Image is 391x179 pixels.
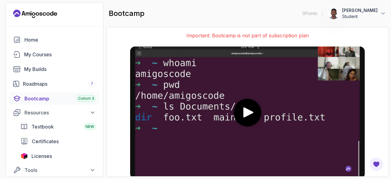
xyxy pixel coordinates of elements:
a: licenses [17,150,99,162]
button: Resources [9,107,99,118]
span: Certificates [32,138,59,145]
div: Resources [24,109,96,116]
span: 7 [91,81,93,86]
a: builds [9,63,99,75]
p: 0 Points [302,10,317,17]
a: Landing page [13,9,57,19]
h2: bootcamp [109,9,144,18]
a: home [9,34,99,46]
div: Tools [24,166,96,174]
div: My Builds [24,65,96,73]
a: bootcamp [9,92,99,105]
a: textbook [17,121,99,133]
button: Tools [9,165,99,176]
p: [PERSON_NAME] [342,7,378,13]
img: jetbrains icon [20,153,28,159]
div: My Courses [24,51,96,58]
a: certificates [17,135,99,147]
a: courses [9,48,99,61]
span: NEW [86,124,94,129]
div: Roadmaps [23,80,96,88]
p: Student [342,13,378,20]
span: Cohort 3 [78,96,94,101]
p: Important: Bootcamp is not part of subscription plan [130,32,365,39]
button: Open Feedback Button [369,157,384,172]
div: Bootcamp [24,95,96,102]
a: roadmaps [9,78,99,90]
img: user profile image [328,8,339,19]
button: user profile image[PERSON_NAME]Student [327,7,386,20]
span: Licenses [31,152,52,160]
span: Textbook [31,123,54,130]
div: Home [24,36,96,43]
